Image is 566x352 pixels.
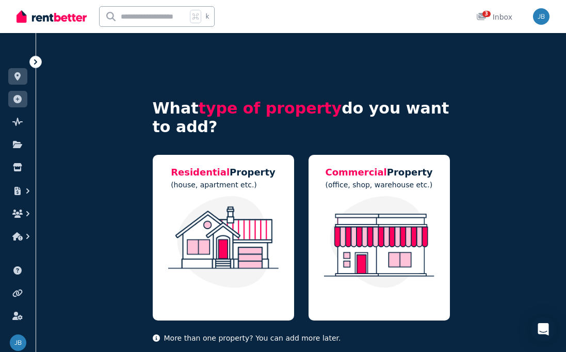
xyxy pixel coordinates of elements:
[171,180,276,190] p: (house, apartment etc.)
[205,12,209,21] span: k
[171,165,276,180] h5: Property
[325,165,432,180] h5: Property
[153,99,450,136] h4: What do you want to add?
[199,99,342,117] span: type of property
[482,11,491,17] span: 3
[153,333,450,343] p: More than one property? You can add more later.
[10,334,26,351] img: Jeffrey Belbin
[171,167,230,178] span: Residential
[325,167,386,178] span: Commercial
[531,317,556,342] div: Open Intercom Messenger
[533,8,549,25] img: Jeffrey Belbin
[17,9,87,24] img: RentBetter
[163,196,284,288] img: Residential Property
[319,196,440,288] img: Commercial Property
[476,12,512,22] div: Inbox
[325,180,432,190] p: (office, shop, warehouse etc.)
